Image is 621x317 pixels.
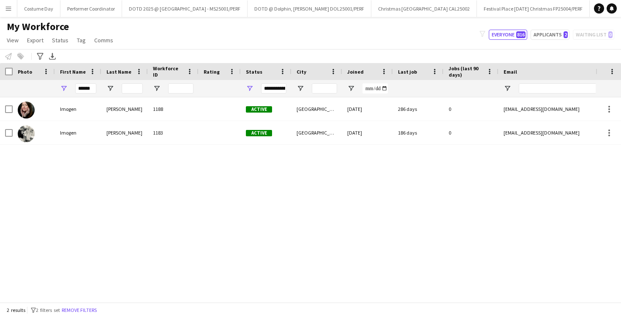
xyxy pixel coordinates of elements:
input: City Filter Input [312,83,337,94]
span: Status [246,69,262,75]
span: Last job [398,69,417,75]
button: Open Filter Menu [297,85,304,92]
div: 1188 [148,97,199,121]
div: Imogen [55,97,101,121]
button: Everyone816 [489,30,527,40]
div: 1183 [148,121,199,144]
div: Imogen [55,121,101,144]
input: First Name Filter Input [75,83,96,94]
div: 0 [444,121,498,144]
span: Workforce ID [153,65,183,78]
span: Email [504,69,517,75]
a: Comms [91,35,117,46]
a: Tag [74,35,89,46]
button: Costume Day [17,0,60,17]
span: View [7,36,19,44]
a: View [3,35,22,46]
button: Performer Coordinator [60,0,122,17]
div: 186 days [393,121,444,144]
span: Photo [18,69,32,75]
span: Tag [77,36,86,44]
div: 0 [444,97,498,121]
input: Last Name Filter Input [122,83,143,94]
span: 816 [516,31,526,38]
span: Export [27,36,44,44]
span: Jobs (last 90 days) [449,65,483,78]
div: [DATE] [342,121,393,144]
app-action-btn: Advanced filters [35,51,45,61]
span: 2 filters set [36,307,60,313]
div: [PERSON_NAME] [101,121,148,144]
button: Open Filter Menu [504,85,511,92]
a: Status [49,35,72,46]
div: [GEOGRAPHIC_DATA] [291,97,342,121]
span: Last Name [106,69,131,75]
span: Status [52,36,68,44]
button: Applicants2 [531,30,569,40]
span: 2 [564,31,568,38]
div: [PERSON_NAME] [101,97,148,121]
span: Rating [204,69,220,75]
span: Active [246,130,272,136]
div: [GEOGRAPHIC_DATA] [291,121,342,144]
span: Active [246,106,272,113]
button: Christmas [GEOGRAPHIC_DATA] CAL25002 [371,0,477,17]
span: City [297,69,306,75]
button: DOTD @ Dolphin, [PERSON_NAME] DOL25001/PERF [248,0,371,17]
app-action-btn: Export XLSX [47,51,57,61]
button: Open Filter Menu [153,85,161,92]
div: 286 days [393,97,444,121]
button: Open Filter Menu [246,85,253,92]
span: Comms [94,36,113,44]
button: DOTD 2025 @ [GEOGRAPHIC_DATA] - MS25001/PERF [122,0,248,17]
span: Joined [347,69,364,75]
button: Remove filters [60,306,98,315]
div: [DATE] [342,97,393,121]
span: First Name [60,69,86,75]
button: Open Filter Menu [347,85,355,92]
button: Open Filter Menu [106,85,114,92]
span: My Workforce [7,20,69,33]
button: Festival Place [DATE] Christmas FP25004/PERF [477,0,590,17]
button: Open Filter Menu [60,85,68,92]
img: Imogen Penny [18,125,35,142]
input: Workforce ID Filter Input [168,83,193,94]
a: Export [24,35,47,46]
input: Joined Filter Input [362,83,388,94]
img: Imogen Evans [18,102,35,119]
